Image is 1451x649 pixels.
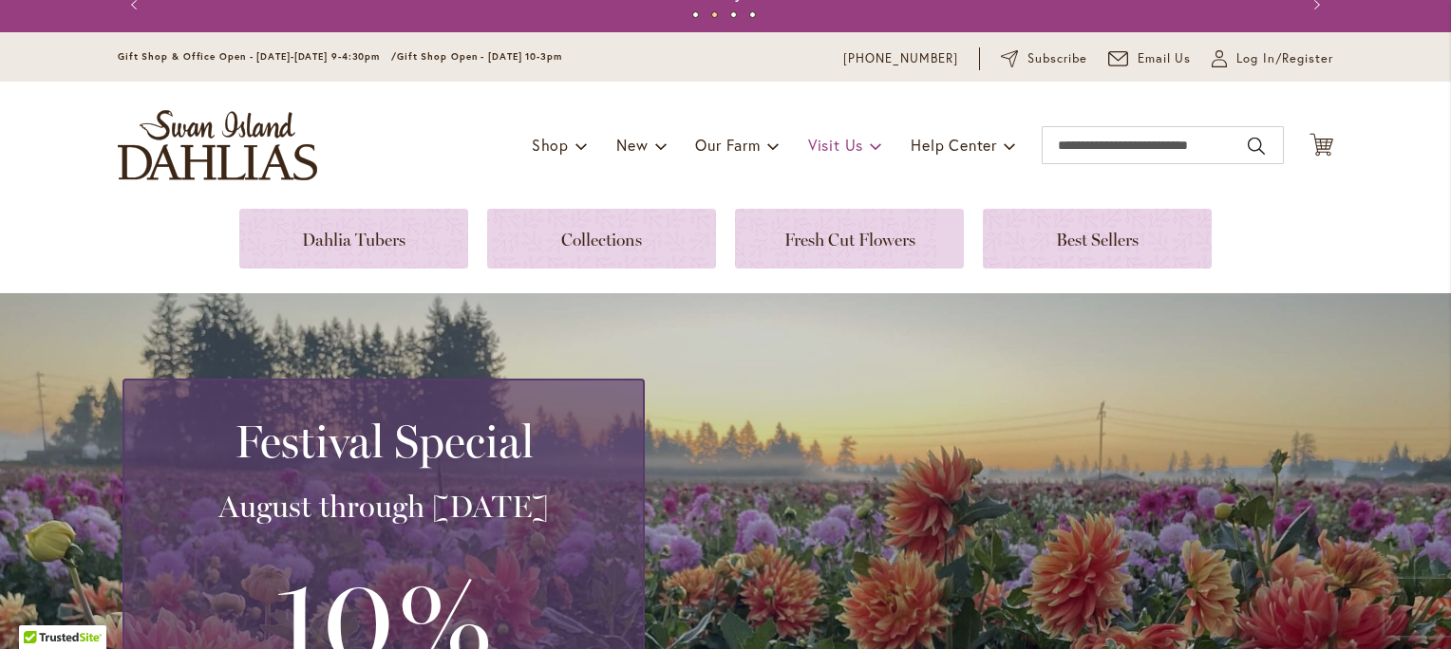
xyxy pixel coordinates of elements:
[695,135,760,155] span: Our Farm
[147,488,620,526] h3: August through [DATE]
[749,11,756,18] button: 4 of 4
[1212,49,1333,68] a: Log In/Register
[532,135,569,155] span: Shop
[730,11,737,18] button: 3 of 4
[843,49,958,68] a: [PHONE_NUMBER]
[808,135,863,155] span: Visit Us
[1108,49,1192,68] a: Email Us
[1001,49,1087,68] a: Subscribe
[147,415,620,468] h2: Festival Special
[118,110,317,180] a: store logo
[1138,49,1192,68] span: Email Us
[397,50,562,63] span: Gift Shop Open - [DATE] 10-3pm
[911,135,997,155] span: Help Center
[1236,49,1333,68] span: Log In/Register
[711,11,718,18] button: 2 of 4
[616,135,648,155] span: New
[692,11,699,18] button: 1 of 4
[1027,49,1087,68] span: Subscribe
[118,50,397,63] span: Gift Shop & Office Open - [DATE]-[DATE] 9-4:30pm /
